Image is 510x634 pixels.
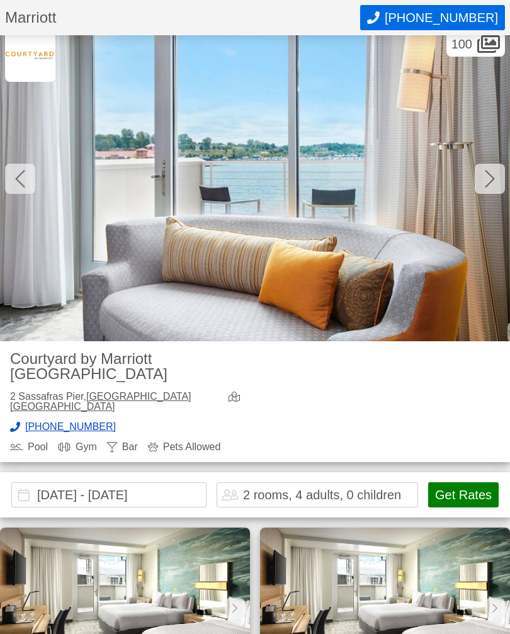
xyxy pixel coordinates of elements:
[10,351,245,382] h2: Courtyard by Marriott [GEOGRAPHIC_DATA]
[243,489,401,501] div: 2 rooms, 4 adults, 0 children
[428,482,499,507] button: Get Rates
[385,11,498,25] span: [PHONE_NUMBER]
[10,392,218,412] div: 2 Sassafras Pier,
[58,442,97,452] div: Gym
[107,442,138,452] div: Bar
[10,391,191,412] a: [GEOGRAPHIC_DATA] [GEOGRAPHIC_DATA]
[5,10,360,25] h1: Marriott
[446,31,505,57] div: 100
[148,442,221,452] div: Pets Allowed
[5,31,55,82] img: Marriott
[10,442,48,452] div: Pool
[25,422,116,432] span: [PHONE_NUMBER]
[360,5,505,30] button: Call
[11,482,207,507] input: Choose Dates
[229,392,245,412] a: view map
